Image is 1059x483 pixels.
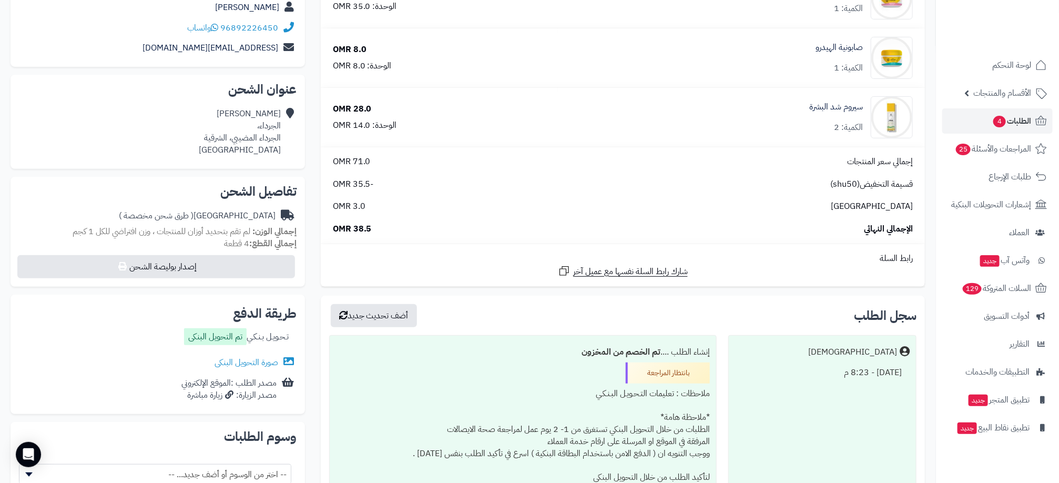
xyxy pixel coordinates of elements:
img: 1739578038-cm52dyosz0nh401klcstfca1n_FRESHNESS-01-90x90.jpg [871,96,912,138]
a: لوحة التحكم [942,53,1053,78]
h2: عنوان الشحن [19,83,297,96]
span: المراجعات والأسئلة [955,142,1031,156]
a: [EMAIL_ADDRESS][DOMAIN_NAME] [142,42,278,54]
div: إنشاء الطلب .... [336,342,710,363]
span: شارك رابط السلة نفسها مع عميل آخر [573,266,688,278]
div: الوحدة: 35.0 OMR [333,1,397,13]
div: [PERSON_NAME] الجرداء، الجرداء المضيبي، الشرقية [GEOGRAPHIC_DATA] [199,108,281,156]
span: 129 [963,283,982,295]
a: تطبيق نقاط البيعجديد [942,415,1053,440]
h2: تفاصيل الشحن [19,185,297,198]
div: Open Intercom Messenger [16,442,41,467]
span: الأقسام والمنتجات [973,86,1031,100]
strong: إجمالي القطع: [249,237,297,250]
button: إصدار بوليصة الشحن [17,255,295,278]
b: تم الخصم من المخزون [582,346,660,358]
span: التطبيقات والخدمات [965,365,1030,379]
button: أضف تحديث جديد [331,304,417,327]
a: [PERSON_NAME] [215,1,279,14]
div: [DATE] - 8:23 م [735,363,910,383]
div: [GEOGRAPHIC_DATA] [119,210,276,222]
a: 96892226450 [220,22,278,34]
span: الطلبات [992,114,1031,128]
a: واتساب [187,22,218,34]
div: 28.0 OMR [333,103,372,115]
a: وآتس آبجديد [942,248,1053,273]
a: صابونية الهيدرو [816,42,863,54]
span: جديد [980,255,1000,267]
span: 71.0 OMR [333,156,371,168]
span: وآتس آب [979,253,1030,268]
span: قسيمة التخفيض(shu50) [830,178,913,190]
div: 8.0 OMR [333,44,366,56]
a: التقارير [942,331,1053,357]
span: 3.0 OMR [333,200,365,213]
div: الكمية: 1 [834,62,863,74]
div: بانتظار المراجعة [626,363,710,384]
label: تم التحويل البنكى [184,328,247,345]
span: السلات المتروكة [962,281,1031,296]
span: 25 [956,144,971,155]
h2: وسوم الطلبات [19,430,297,443]
a: صورة التحويل البنكى [215,356,297,369]
div: مصدر الطلب :الموقع الإلكتروني [181,377,277,401]
span: لوحة التحكم [992,58,1031,73]
div: رابط السلة [325,253,921,265]
span: لم تقم بتحديد أوزان للمنتجات ، وزن افتراضي للكل 1 كجم [73,225,250,238]
img: logo-2.png [987,29,1049,52]
a: إشعارات التحويلات البنكية [942,192,1053,217]
h3: سجل الطلب [854,309,917,322]
a: شارك رابط السلة نفسها مع عميل آخر [558,265,688,278]
span: جديد [958,422,977,434]
span: الإجمالي النهائي [864,223,913,235]
span: ( طرق شحن مخصصة ) [119,209,194,222]
span: تطبيق نقاط البيع [956,420,1030,435]
a: الطلبات4 [942,108,1053,134]
a: السلات المتروكة129 [942,276,1053,301]
div: الكمية: 1 [834,3,863,15]
a: تطبيق المتجرجديد [942,387,1053,412]
span: أدوات التسويق [984,309,1030,324]
span: إشعارات التحويلات البنكية [951,197,1031,212]
a: طلبات الإرجاع [942,164,1053,189]
div: تـحـويـل بـنـكـي [184,328,289,348]
img: 1739577078-cm5o6oxsw00cn01n35fki020r_HUDRO_SOUP_w-90x90.png [871,37,912,79]
span: العملاء [1009,225,1030,240]
h2: طريقة الدفع [233,307,297,320]
div: [DEMOGRAPHIC_DATA] [808,346,897,358]
strong: إجمالي الوزن: [252,225,297,238]
span: جديد [969,395,988,406]
div: مصدر الزيارة: زيارة مباشرة [181,389,277,401]
div: الكمية: 2 [834,122,863,134]
span: التقارير [1010,337,1030,351]
a: التطبيقات والخدمات [942,359,1053,385]
span: إجمالي سعر المنتجات [847,156,913,168]
span: 4 [993,116,1006,127]
span: طلبات الإرجاع [989,169,1031,184]
a: سيروم شد البشرة [809,101,863,113]
span: -35.5 OMR [333,178,374,190]
small: 4 قطعة [224,237,297,250]
span: [GEOGRAPHIC_DATA] [831,200,913,213]
a: أدوات التسويق [942,304,1053,329]
span: تطبيق المتجر [968,393,1030,407]
span: 38.5 OMR [333,223,372,235]
a: العملاء [942,220,1053,245]
div: الوحدة: 14.0 OMR [333,119,397,132]
div: الوحدة: 8.0 OMR [333,60,392,72]
a: المراجعات والأسئلة25 [942,136,1053,162]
